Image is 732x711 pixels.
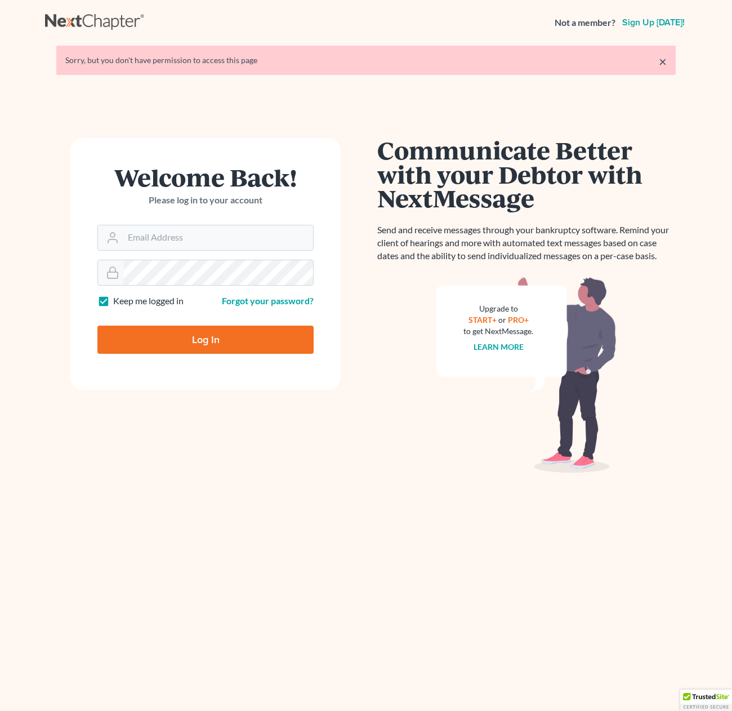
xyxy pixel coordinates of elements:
label: Keep me logged in [113,295,184,308]
div: Sorry, but you don't have permission to access this page [65,55,667,66]
h1: Communicate Better with your Debtor with NextMessage [377,138,676,210]
div: Upgrade to [463,303,533,314]
a: PRO+ [508,315,529,325]
div: to get NextMessage. [463,326,533,337]
h1: Welcome Back! [97,165,314,189]
strong: Not a member? [555,16,615,29]
a: Sign up [DATE]! [620,18,687,27]
a: Learn more [474,342,524,352]
input: Log In [97,326,314,354]
input: Email Address [123,225,313,250]
a: START+ [468,315,497,325]
img: nextmessage_bg-59042aed3d76b12b5cd301f8e5b87938c9018125f34e5fa2b7a6b67550977c72.svg [436,276,617,473]
span: or [498,315,506,325]
p: Please log in to your account [97,194,314,207]
a: Forgot your password? [222,295,314,306]
p: Send and receive messages through your bankruptcy software. Remind your client of hearings and mo... [377,224,676,263]
div: TrustedSite Certified [680,690,732,711]
a: × [659,55,667,68]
